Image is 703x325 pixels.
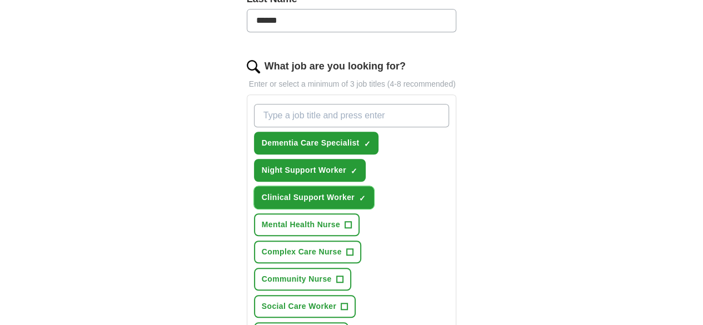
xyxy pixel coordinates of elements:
[359,194,366,203] span: ✓
[254,159,366,182] button: Night Support Worker✓
[254,295,356,318] button: Social Care Worker
[254,132,379,154] button: Dementia Care Specialist✓
[247,60,260,73] img: search.png
[351,167,357,176] span: ✓
[262,137,360,149] span: Dementia Care Specialist
[254,241,361,263] button: Complex Care Nurse
[262,246,342,258] span: Complex Care Nurse
[262,164,346,176] span: Night Support Worker
[254,186,374,209] button: Clinical Support Worker✓
[247,78,457,90] p: Enter or select a minimum of 3 job titles (4-8 recommended)
[254,213,360,236] button: Mental Health Nurse
[265,59,406,74] label: What job are you looking for?
[262,273,332,285] span: Community Nurse
[262,219,340,231] span: Mental Health Nurse
[363,139,370,148] span: ✓
[262,192,355,203] span: Clinical Support Worker
[254,104,450,127] input: Type a job title and press enter
[254,268,351,291] button: Community Nurse
[262,301,336,312] span: Social Care Worker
